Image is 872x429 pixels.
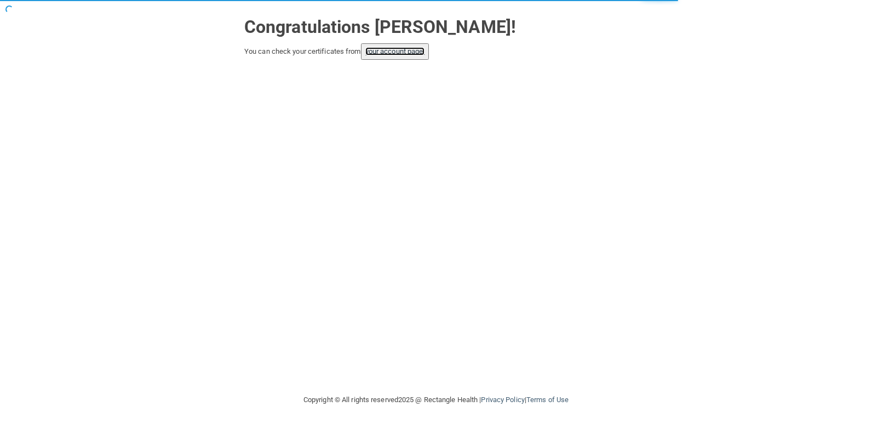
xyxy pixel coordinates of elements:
a: Terms of Use [526,396,569,404]
a: your account page! [365,47,425,55]
div: Copyright © All rights reserved 2025 @ Rectangle Health | | [236,382,636,417]
iframe: Drift Widget Chat Controller [682,351,859,395]
button: your account page! [361,43,429,60]
div: You can check your certificates from [244,43,628,60]
a: Privacy Policy [481,396,524,404]
strong: Congratulations [PERSON_NAME]! [244,16,516,37]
